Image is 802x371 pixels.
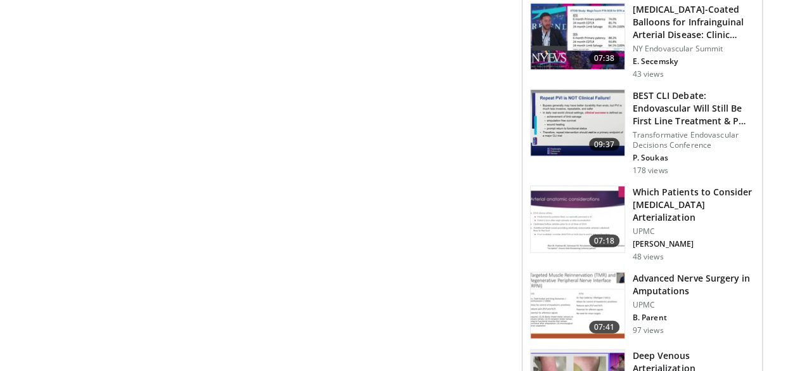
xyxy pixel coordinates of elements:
[633,56,754,67] p: E. Secemsky
[633,252,664,262] p: 48 views
[633,3,754,41] h3: [MEDICAL_DATA]-Coated Balloons for Infrainguinal Arterial Disease: Clinic…
[633,300,754,310] p: UPMC
[530,3,754,79] a: 07:38 [MEDICAL_DATA]-Coated Balloons for Infrainguinal Arterial Disease: Clinic… NY Endovascular ...
[633,153,754,163] p: P. Soukas
[589,321,619,334] span: 07:41
[531,273,624,339] img: 27f8ad3d-7e07-4b28-b51c-d7278e35a495.150x105_q85_crop-smart_upscale.jpg
[633,166,668,176] p: 178 views
[633,186,754,224] h3: Which Patients to Consider [MEDICAL_DATA] Arterialization
[633,130,754,150] p: Transformative Endovascular Decisions Conference
[530,272,754,339] a: 07:41 Advanced Nerve Surgery in Amputations UPMC B. Parent 97 views
[633,89,754,127] h3: BEST CLI Debate: Endovascular Will Still Be First Line Treatment & P…
[530,186,754,262] a: 07:18 Which Patients to Consider [MEDICAL_DATA] Arterialization UPMC [PERSON_NAME] 48 views
[531,186,624,252] img: e03f729b-efcf-4af0-b63b-fb89a1a3c607.150x105_q85_crop-smart_upscale.jpg
[633,44,754,54] p: NY Endovascular Summit
[633,325,664,335] p: 97 views
[589,138,619,151] span: 09:37
[633,313,754,323] p: B. Parent
[633,226,754,237] p: UPMC
[633,239,754,249] p: [PERSON_NAME]
[589,235,619,247] span: 07:18
[530,89,754,176] a: 09:37 BEST CLI Debate: Endovascular Will Still Be First Line Treatment & P… Transformative Endova...
[633,272,754,297] h3: Advanced Nerve Surgery in Amputations
[531,90,624,156] img: f3419612-cb16-41e3-add3-8bed86089492.150x105_q85_crop-smart_upscale.jpg
[589,52,619,65] span: 07:38
[633,69,664,79] p: 43 views
[531,4,624,70] img: f22cad77-89ab-47ab-b5d8-d931722e904f.150x105_q85_crop-smart_upscale.jpg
